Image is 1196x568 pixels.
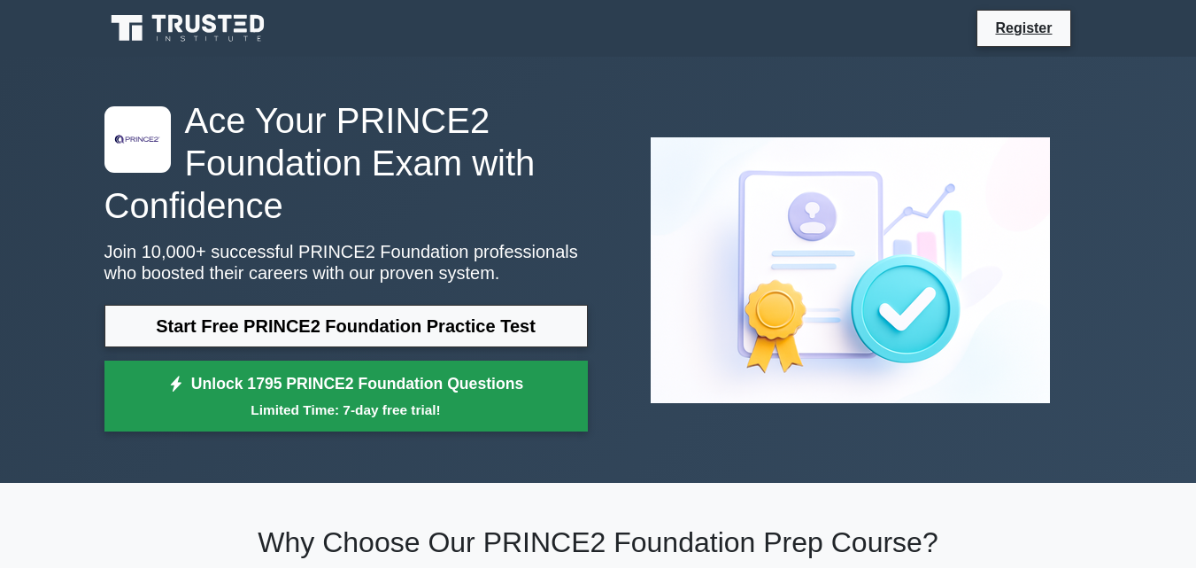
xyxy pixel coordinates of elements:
p: Join 10,000+ successful PRINCE2 Foundation professionals who boosted their careers with our prove... [104,241,588,284]
h2: Why Choose Our PRINCE2 Foundation Prep Course? [104,525,1092,559]
h1: Ace Your PRINCE2 Foundation Exam with Confidence [104,99,588,227]
small: Limited Time: 7-day free trial! [127,400,566,420]
a: Register [984,17,1062,39]
img: PRINCE2 Foundation Preview [637,123,1064,417]
a: Start Free PRINCE2 Foundation Practice Test [104,305,588,347]
a: Unlock 1795 PRINCE2 Foundation QuestionsLimited Time: 7-day free trial! [104,361,588,432]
